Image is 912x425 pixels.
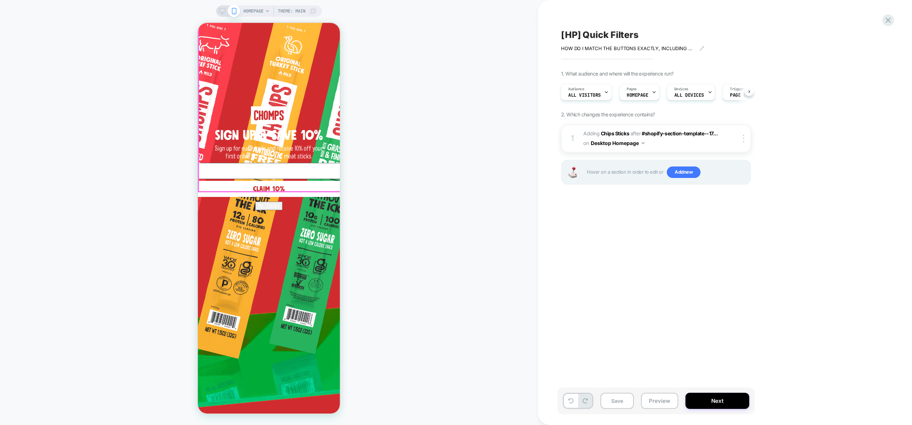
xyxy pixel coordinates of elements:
img: CHOMPS [53,83,89,101]
b: Chips Sticks [601,130,629,136]
span: on [583,139,589,148]
span: Trigger [730,87,744,92]
span: Pages [627,87,637,92]
span: Add new [667,166,700,178]
span: HOMEPAGE [243,5,263,17]
button: Desktop Homepage [591,138,645,148]
img: down arrow [642,142,645,144]
img: Joystick [565,167,580,178]
button: Preview [641,393,678,409]
img: close [743,135,744,143]
span: 1. What audience and where will the experience run? [561,71,673,77]
div: 1 [569,131,576,146]
span: Devices [674,87,688,92]
span: Hover on a section in order to edit or [587,166,747,178]
img: No Thanks [60,180,82,185]
span: Page Load [730,93,754,98]
span: ALL DEVICES [674,93,704,98]
span: 2. Which changes the experience contains? [561,111,655,117]
span: Adding [583,130,629,136]
span: HOW DO I MATCH THE BUTTONS EXACTLY, INCLUDING CENTERING THE WHOLE BLOCK [561,45,694,51]
span: #shopify-section-template--17... [642,130,718,136]
span: [HP] Quick Filters [561,29,638,40]
button: Save [600,393,634,409]
span: Theme: MAIN [278,5,305,17]
span: Audience [568,87,584,92]
button: Next [685,393,749,409]
span: All Visitors [568,93,601,98]
span: AFTER [631,130,641,136]
span: HOMEPAGE [627,93,649,98]
img: Sign up for our emails and receive 10% off your first order. No catch, just meat sticks. [17,122,125,136]
img: Sign up & save 10% [17,107,125,117]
